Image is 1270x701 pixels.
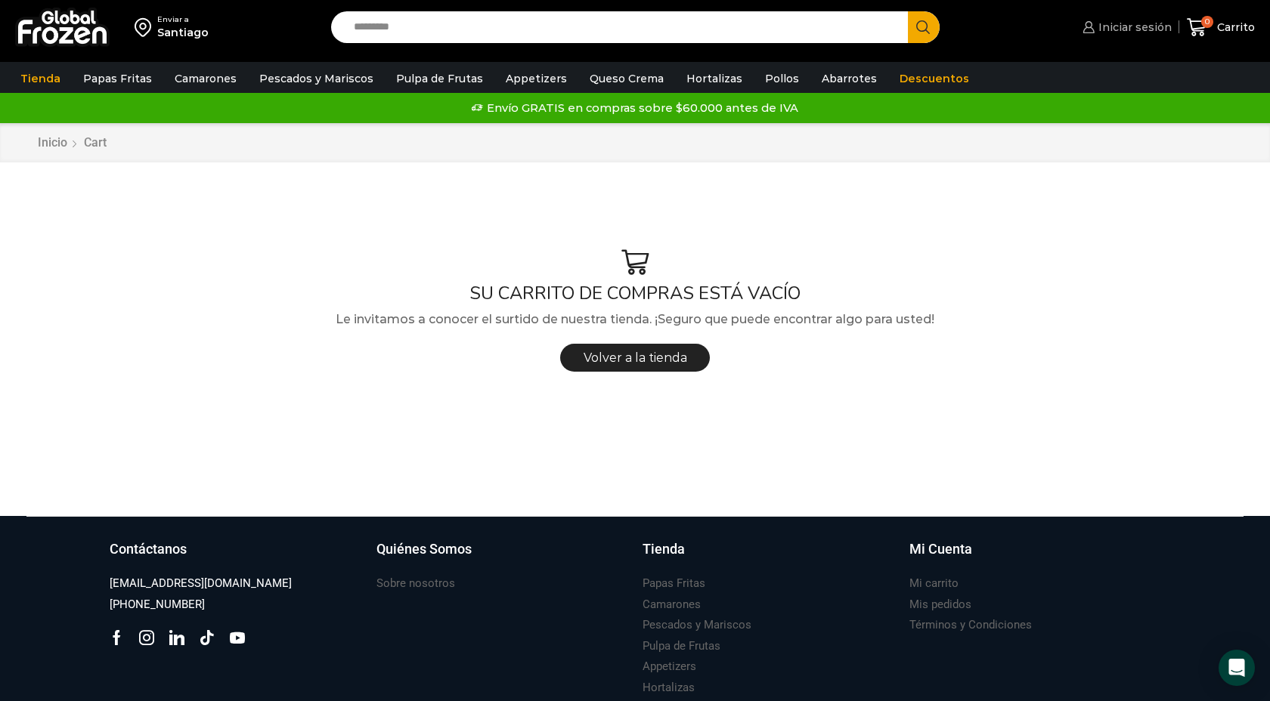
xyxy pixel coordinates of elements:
[110,539,361,574] a: Contáctanos
[643,594,701,615] a: Camarones
[909,615,1032,635] a: Términos y Condiciones
[376,573,455,594] a: Sobre nosotros
[37,134,68,152] a: Inicio
[26,310,1244,329] p: Le invitamos a conocer el surtido de nuestra tienda. ¡Seguro que puede encontrar algo para usted!
[582,64,671,93] a: Queso Crema
[584,350,687,365] span: Volver a la tienda
[1187,10,1255,45] a: 0 Carrito
[376,539,472,559] h3: Quiénes Somos
[1213,20,1255,35] span: Carrito
[643,656,696,677] a: Appetizers
[909,539,972,559] h3: Mi Cuenta
[643,539,685,559] h3: Tienda
[135,14,157,40] img: address-field-icon.svg
[110,576,292,591] h3: [EMAIL_ADDRESS][DOMAIN_NAME]
[643,678,695,698] a: Hortalizas
[252,64,381,93] a: Pescados y Mariscos
[110,597,205,613] h3: [PHONE_NUMBER]
[157,25,209,40] div: Santiago
[643,573,705,594] a: Papas Fritas
[643,680,695,696] h3: Hortalizas
[909,597,971,613] h3: Mis pedidos
[110,573,292,594] a: [EMAIL_ADDRESS][DOMAIN_NAME]
[679,64,750,93] a: Hortalizas
[643,615,751,635] a: Pescados y Mariscos
[157,14,209,25] div: Enviar a
[376,576,455,591] h3: Sobre nosotros
[643,617,751,633] h3: Pescados y Mariscos
[167,64,244,93] a: Camarones
[26,283,1244,304] h1: SU CARRITO DE COMPRAS ESTÁ VACÍO
[389,64,491,93] a: Pulpa de Frutas
[909,576,959,591] h3: Mi carrito
[1095,20,1172,35] span: Iniciar sesión
[909,617,1032,633] h3: Términos y Condiciones
[110,594,205,615] a: [PHONE_NUMBER]
[909,539,1161,574] a: Mi Cuenta
[376,539,628,574] a: Quiénes Somos
[643,636,720,656] a: Pulpa de Frutas
[909,573,959,594] a: Mi carrito
[757,64,807,93] a: Pollos
[110,539,187,559] h3: Contáctanos
[814,64,884,93] a: Abarrotes
[560,344,711,372] a: Volver a la tienda
[84,135,107,150] span: Cart
[1219,650,1255,686] div: Open Intercom Messenger
[643,638,720,654] h3: Pulpa de Frutas
[892,64,977,93] a: Descuentos
[908,11,940,43] button: Search button
[643,539,894,574] a: Tienda
[643,597,701,613] h3: Camarones
[76,64,160,93] a: Papas Fritas
[13,64,68,93] a: Tienda
[643,659,696,675] h3: Appetizers
[643,576,705,591] h3: Papas Fritas
[909,594,971,615] a: Mis pedidos
[1079,12,1171,42] a: Iniciar sesión
[1201,16,1213,28] span: 0
[498,64,575,93] a: Appetizers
